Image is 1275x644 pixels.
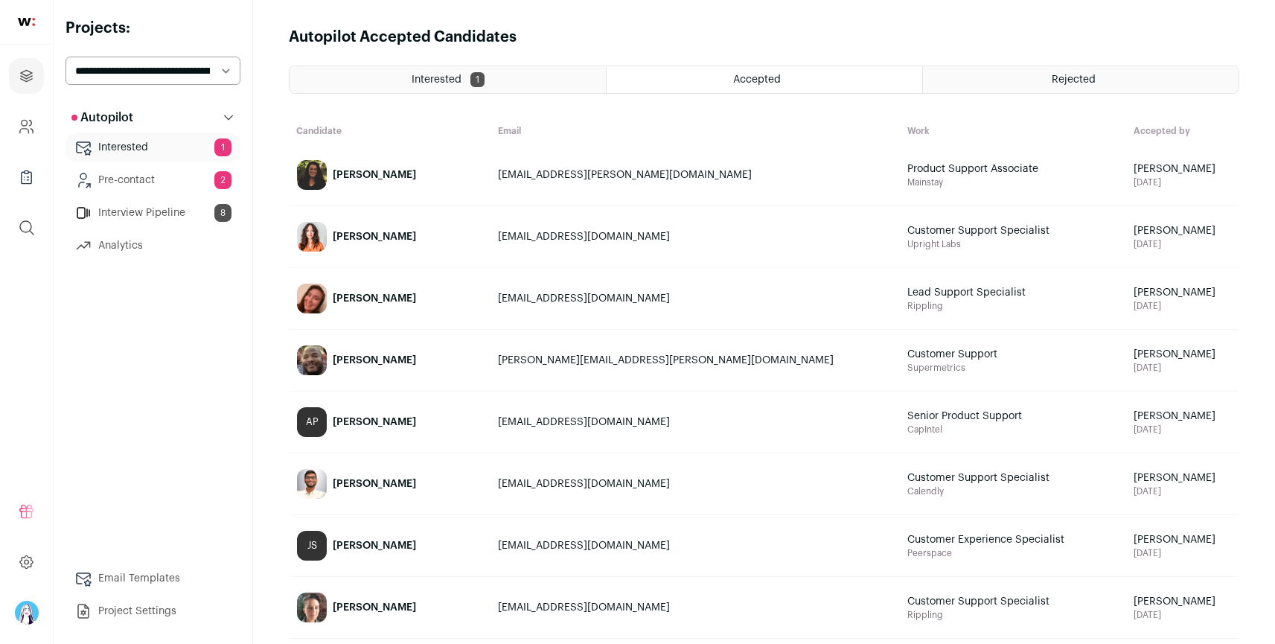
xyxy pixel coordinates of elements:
[498,476,892,491] div: [EMAIL_ADDRESS][DOMAIN_NAME]
[333,538,416,553] div: [PERSON_NAME]
[297,469,327,499] img: 6fc96e2407f0337a62abd900149aefa7dcafe44f3df42497322b1bd114d6eb4e.jpg
[907,485,1119,497] span: Calendly
[907,223,1086,238] span: Customer Support Specialist
[71,109,133,127] p: Autopilot
[1134,547,1232,559] span: [DATE]
[289,27,517,48] h1: Autopilot Accepted Candidates
[333,415,416,430] div: [PERSON_NAME]
[65,165,240,195] a: Pre-contact2
[290,516,490,576] a: JS [PERSON_NAME]
[907,176,1119,188] span: Mainstay
[907,409,1086,424] span: Senior Product Support
[1134,471,1232,485] span: [PERSON_NAME]
[907,532,1086,547] span: Customer Experience Specialist
[498,415,892,430] div: [EMAIL_ADDRESS][DOMAIN_NAME]
[900,118,1126,144] th: Work
[907,609,1119,621] span: Rippling
[1134,409,1232,424] span: [PERSON_NAME]
[1134,594,1232,609] span: [PERSON_NAME]
[1134,285,1232,300] span: [PERSON_NAME]
[498,229,892,244] div: [EMAIL_ADDRESS][DOMAIN_NAME]
[333,353,416,368] div: [PERSON_NAME]
[214,138,231,156] span: 1
[907,162,1086,176] span: Product Support Associate
[297,407,327,437] div: AP
[9,159,44,195] a: Company Lists
[9,58,44,94] a: Projects
[498,168,892,182] div: [EMAIL_ADDRESS][PERSON_NAME][DOMAIN_NAME]
[65,596,240,626] a: Project Settings
[498,600,892,615] div: [EMAIL_ADDRESS][DOMAIN_NAME]
[907,362,1119,374] span: Supermetrics
[1134,238,1232,250] span: [DATE]
[65,103,240,133] button: Autopilot
[65,564,240,593] a: Email Templates
[1134,300,1232,312] span: [DATE]
[907,300,1119,312] span: Rippling
[290,207,490,267] a: [PERSON_NAME]
[333,600,416,615] div: [PERSON_NAME]
[214,204,231,222] span: 8
[1134,223,1232,238] span: [PERSON_NAME]
[9,109,44,144] a: Company and ATS Settings
[15,601,39,625] img: 17519023-medium_jpg
[490,118,900,144] th: Email
[65,231,240,261] a: Analytics
[1126,118,1239,144] th: Accepted by
[1134,162,1232,176] span: [PERSON_NAME]
[297,593,327,622] img: 0200d1137d65ce10556a52c0598ce5c8bc22830980ddcd79dd6a9cd8c75608d6.jpg
[1134,609,1232,621] span: [DATE]
[290,454,490,514] a: [PERSON_NAME]
[907,424,1119,436] span: CapIntel
[333,168,416,182] div: [PERSON_NAME]
[333,291,416,306] div: [PERSON_NAME]
[333,476,416,491] div: [PERSON_NAME]
[290,145,490,205] a: [PERSON_NAME]
[1134,176,1232,188] span: [DATE]
[470,72,485,87] span: 1
[1134,347,1232,362] span: [PERSON_NAME]
[297,284,327,313] img: 0206781eeebe0a3e9f71d197a84c884acee480588e7b911e64a41b86074d5507.jpg
[498,538,892,553] div: [EMAIL_ADDRESS][DOMAIN_NAME]
[498,353,892,368] div: [PERSON_NAME][EMAIL_ADDRESS][PERSON_NAME][DOMAIN_NAME]
[907,471,1086,485] span: Customer Support Specialist
[498,291,892,306] div: [EMAIL_ADDRESS][DOMAIN_NAME]
[297,345,327,375] img: c495af513abda97b5c580c6420a9d055c3525298c8bb94d3acf88d436350e79a.jpg
[412,74,461,85] span: Interested
[333,229,416,244] div: [PERSON_NAME]
[907,594,1086,609] span: Customer Support Specialist
[1134,362,1232,374] span: [DATE]
[297,222,327,252] img: a41eddab8b7b16f028558c1274c73c0d79b6f1ca4755970f138a41b1587701e1
[290,331,490,390] a: [PERSON_NAME]
[290,392,490,452] a: AP [PERSON_NAME]
[290,578,490,637] a: [PERSON_NAME]
[1134,424,1232,436] span: [DATE]
[297,531,327,561] div: JS
[65,18,240,39] h2: Projects:
[907,347,1086,362] span: Customer Support
[15,601,39,625] button: Open dropdown
[290,269,490,328] a: [PERSON_NAME]
[733,74,781,85] span: Accepted
[923,66,1239,93] a: Rejected
[214,171,231,189] span: 2
[907,285,1086,300] span: Lead Support Specialist
[289,118,490,144] th: Candidate
[290,66,606,93] a: Interested 1
[65,198,240,228] a: Interview Pipeline8
[907,547,1119,559] span: Peerspace
[1052,74,1096,85] span: Rejected
[1134,532,1232,547] span: [PERSON_NAME]
[1134,485,1232,497] span: [DATE]
[297,160,327,190] img: 27d6f875c37ea136653464ae885385cc9df26fe0e736d666bf72366c823e6204
[18,18,35,26] img: wellfound-shorthand-0d5821cbd27db2630d0214b213865d53afaa358527fdda9d0ea32b1df1b89c2c.svg
[907,238,1119,250] span: Upright Labs
[65,133,240,162] a: Interested1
